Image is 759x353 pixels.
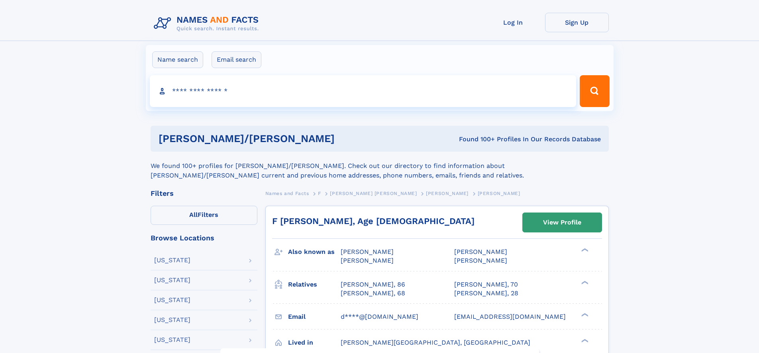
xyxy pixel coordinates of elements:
div: View Profile [543,213,581,232]
span: [PERSON_NAME] [478,191,520,196]
div: ❯ [579,280,589,285]
a: F [PERSON_NAME], Age [DEMOGRAPHIC_DATA] [272,216,475,226]
a: Names and Facts [265,188,309,198]
label: Email search [212,51,261,68]
div: [US_STATE] [154,297,190,303]
div: [US_STATE] [154,257,190,263]
a: [PERSON_NAME], 68 [341,289,405,298]
div: [US_STATE] [154,337,190,343]
h3: Lived in [288,336,341,349]
label: Filters [151,206,257,225]
span: [PERSON_NAME] [426,191,469,196]
a: [PERSON_NAME] [426,188,469,198]
div: Browse Locations [151,234,257,242]
span: [EMAIL_ADDRESS][DOMAIN_NAME] [454,313,566,320]
div: [US_STATE] [154,317,190,323]
a: [PERSON_NAME], 28 [454,289,518,298]
a: [PERSON_NAME], 70 [454,280,518,289]
input: search input [150,75,577,107]
span: [PERSON_NAME] [341,257,394,264]
button: Search Button [580,75,609,107]
a: Log In [481,13,545,32]
span: F [318,191,321,196]
div: [US_STATE] [154,277,190,283]
a: [PERSON_NAME] [PERSON_NAME] [330,188,417,198]
div: Filters [151,190,257,197]
h1: [PERSON_NAME]/[PERSON_NAME] [159,134,397,144]
a: [PERSON_NAME], 86 [341,280,405,289]
span: All [189,211,198,218]
span: [PERSON_NAME][GEOGRAPHIC_DATA], [GEOGRAPHIC_DATA] [341,339,530,346]
div: Found 100+ Profiles In Our Records Database [397,135,601,144]
a: Sign Up [545,13,609,32]
img: Logo Names and Facts [151,13,265,34]
span: [PERSON_NAME] [341,248,394,255]
span: [PERSON_NAME] [PERSON_NAME] [330,191,417,196]
h3: Email [288,310,341,324]
h3: Also known as [288,245,341,259]
h3: Relatives [288,278,341,291]
div: We found 100+ profiles for [PERSON_NAME]/[PERSON_NAME]. Check out our directory to find informati... [151,152,609,180]
span: [PERSON_NAME] [454,257,507,264]
a: View Profile [523,213,602,232]
label: Name search [152,51,203,68]
div: ❯ [579,338,589,343]
span: [PERSON_NAME] [454,248,507,255]
div: ❯ [579,248,589,253]
a: F [318,188,321,198]
div: ❯ [579,312,589,317]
